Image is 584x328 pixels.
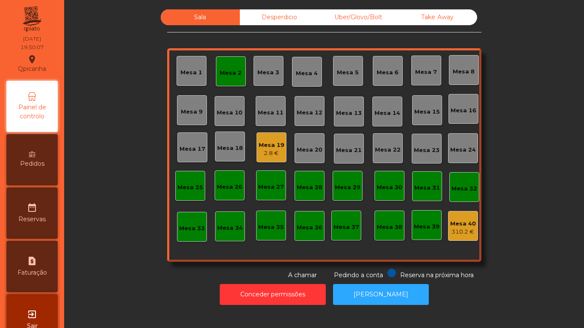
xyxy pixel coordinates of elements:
div: Mesa 22 [375,146,401,154]
span: Faturação [18,268,47,277]
div: Mesa 32 [451,184,477,193]
div: Mesa 27 [258,183,284,191]
div: Mesa 4 [296,69,318,78]
div: Sala [161,9,240,25]
button: [PERSON_NAME] [333,284,429,305]
div: Mesa 35 [258,223,284,231]
span: A chamar [288,271,317,279]
div: Mesa 37 [333,223,359,231]
div: Mesa 38 [377,223,402,231]
div: Mesa 28 [297,183,322,192]
div: 310.2 € [450,228,476,236]
img: qpiato [21,4,42,34]
div: Take Away [398,9,477,25]
div: Uber/Glovo/Bolt [319,9,398,25]
div: Mesa 24 [450,146,476,154]
div: Mesa 2 [220,69,242,77]
span: Painel de controlo [9,103,56,121]
div: 19:50:07 [21,44,44,51]
div: Mesa 7 [415,68,437,76]
span: Pedidos [20,159,44,168]
div: Mesa 33 [179,224,205,233]
div: Mesa 5 [337,68,359,77]
div: Mesa 25 [177,183,203,192]
i: request_page [27,256,37,266]
span: Reserva na próxima hora [400,271,474,279]
div: Mesa 8 [453,67,475,76]
div: Mesa 19 [259,141,284,149]
div: Qpicanha [18,53,46,74]
i: date_range [27,202,37,213]
div: Mesa 18 [217,144,243,152]
div: Mesa 36 [297,223,322,232]
div: Mesa 1 [180,68,202,77]
div: Mesa 10 [217,108,242,117]
div: Mesa 16 [451,106,476,115]
div: Mesa 3 [257,68,279,77]
i: exit_to_app [27,309,37,319]
div: Mesa 20 [297,146,322,154]
div: Mesa 39 [414,223,439,231]
div: Mesa 15 [414,108,440,116]
span: Pedindo a conta [334,271,383,279]
div: [DATE] [23,35,41,43]
button: Conceder permissões [220,284,326,305]
div: Mesa 9 [181,108,203,116]
div: 2.8 € [259,149,284,158]
span: Reservas [18,215,46,224]
div: Mesa 40 [450,220,476,228]
div: Mesa 29 [335,183,360,192]
i: location_on [27,54,37,64]
div: Mesa 26 [217,183,242,191]
div: Mesa 23 [414,146,439,155]
div: Mesa 12 [297,108,322,117]
div: Mesa 11 [258,108,283,117]
div: Mesa 34 [217,224,243,232]
div: Mesa 30 [377,183,402,192]
div: Mesa 14 [375,109,400,117]
div: Mesa 6 [377,68,398,77]
div: Mesa 13 [336,109,362,117]
div: Mesa 21 [336,146,362,155]
div: Mesa 31 [414,184,440,192]
div: Desperdicio [240,9,319,25]
div: Mesa 17 [180,145,205,153]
